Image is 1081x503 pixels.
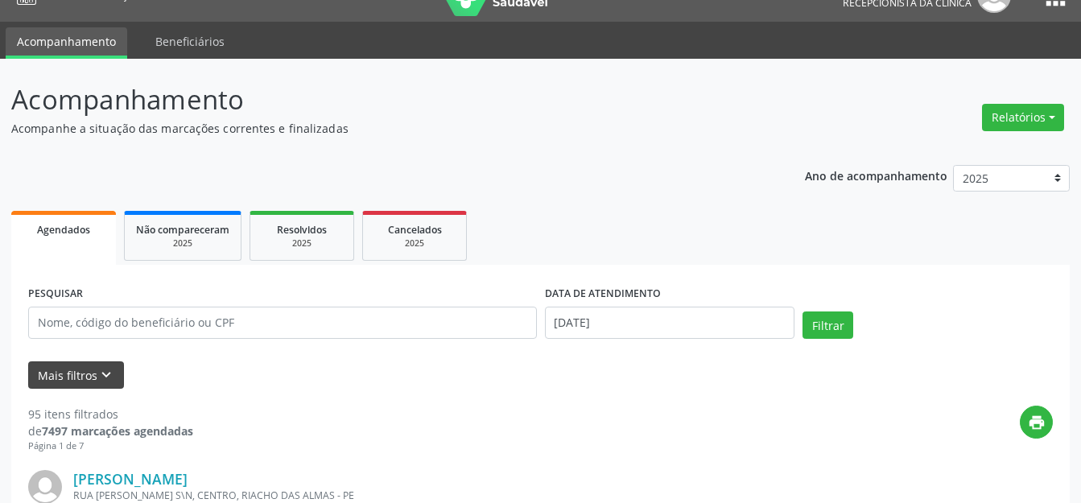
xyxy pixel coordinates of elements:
div: 2025 [374,237,455,249]
div: RUA [PERSON_NAME] S\N, CENTRO, RIACHO DAS ALMAS - PE [73,489,811,502]
p: Acompanhamento [11,80,753,120]
span: Agendados [37,223,90,237]
label: DATA DE ATENDIMENTO [545,282,661,307]
label: PESQUISAR [28,282,83,307]
span: Não compareceram [136,223,229,237]
p: Ano de acompanhamento [805,165,947,185]
button: Mais filtroskeyboard_arrow_down [28,361,124,390]
i: print [1028,414,1046,431]
div: 95 itens filtrados [28,406,193,423]
button: Relatórios [982,104,1064,131]
div: 2025 [262,237,342,249]
i: keyboard_arrow_down [97,366,115,384]
p: Acompanhe a situação das marcações correntes e finalizadas [11,120,753,137]
a: Acompanhamento [6,27,127,59]
div: Página 1 de 7 [28,439,193,453]
input: Selecione um intervalo [545,307,795,339]
div: 2025 [136,237,229,249]
a: [PERSON_NAME] [73,470,188,488]
button: Filtrar [802,311,853,339]
span: Cancelados [388,223,442,237]
button: print [1020,406,1053,439]
div: de [28,423,193,439]
strong: 7497 marcações agendadas [42,423,193,439]
span: Resolvidos [277,223,327,237]
a: Beneficiários [144,27,236,56]
input: Nome, código do beneficiário ou CPF [28,307,537,339]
